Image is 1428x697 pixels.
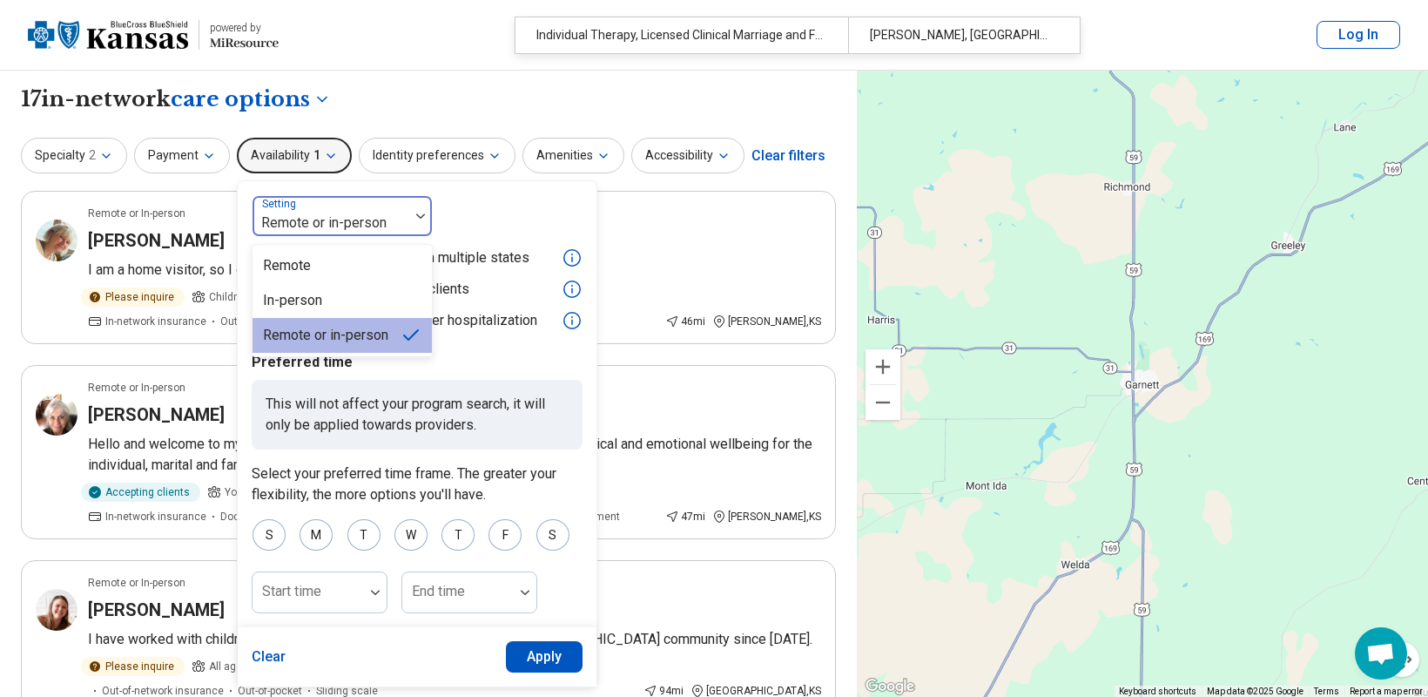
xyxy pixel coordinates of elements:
a: Terms (opens in new tab) [1314,687,1339,696]
span: 1 [313,146,320,165]
div: T [347,519,381,551]
button: Payment [134,138,230,173]
p: I have worked with children, adolescents, families, and individuals in the [GEOGRAPHIC_DATA] comm... [88,629,821,650]
button: Care options [171,85,331,114]
button: Availability1 [237,138,352,173]
div: W [394,519,428,551]
div: [PERSON_NAME] , KS [712,314,821,329]
img: Blue Cross Blue Shield Kansas [28,14,188,56]
h3: [PERSON_NAME] [88,403,225,427]
span: Children under 10, Young adults, Adults [209,289,400,305]
button: Clear [252,641,286,673]
h1: 17 in-network [21,85,331,114]
span: In-network insurance [105,314,206,329]
span: Map data ©2025 Google [1207,687,1303,696]
div: T [441,519,475,551]
p: This will not affect your program search, it will only be applied towards providers. [252,380,583,450]
p: Hello and welcome to my therapy practice. Currently serving the spiritual, psychological and emot... [88,434,821,476]
span: Young adults, Adults, Seniors (65 or older) [225,484,428,500]
label: End time [412,583,465,599]
h3: [PERSON_NAME] [88,228,225,253]
p: Remote or In-person [88,575,185,591]
span: In-network insurance [105,509,206,524]
button: Identity preferences [359,138,515,173]
div: [PERSON_NAME] , KS [712,509,821,524]
div: powered by [210,20,279,36]
div: [PERSON_NAME], [GEOGRAPHIC_DATA] [848,17,1069,53]
div: Individual Therapy, Licensed Clinical Marriage and Family Therapist [515,17,848,53]
p: Remote or In-person [88,206,185,221]
div: Open chat [1355,627,1407,680]
div: Clear filters [751,135,825,177]
span: 2 [89,146,96,165]
p: Preferred time [252,352,583,373]
div: Remote or in-person [263,325,388,346]
h3: [PERSON_NAME] [88,598,225,622]
div: Remote [263,255,311,276]
span: Out-of-pocket [220,314,285,329]
div: In-person [263,290,322,311]
a: Report a map error [1350,687,1423,696]
div: F [488,519,522,551]
p: Select your preferred time frame. The greater your flexibility, the more options you'll have. [252,464,583,505]
button: Specialty2 [21,138,127,173]
label: Setting [262,198,300,210]
span: Documentation provided for patient filling [220,509,418,524]
button: Amenities [522,138,624,173]
span: care options [171,85,310,114]
p: Remote or In-person [88,380,185,396]
div: Please inquire [81,288,185,307]
button: Accessibility [631,138,744,173]
button: Zoom out [866,385,900,420]
div: 46 mi [665,314,705,329]
label: Start time [262,583,321,599]
div: M [300,519,333,551]
div: S [253,519,286,551]
a: Blue Cross Blue Shield Kansaspowered by [28,14,279,56]
div: Please inquire [81,657,185,676]
button: Log In [1317,21,1400,49]
div: 47 mi [665,509,705,524]
button: Apply [506,641,583,673]
button: Zoom in [866,349,900,384]
p: I am a home visitor, so I come to you! [88,260,821,281]
div: Accepting clients [81,483,200,502]
span: All ages [209,659,248,674]
div: S [536,519,569,551]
